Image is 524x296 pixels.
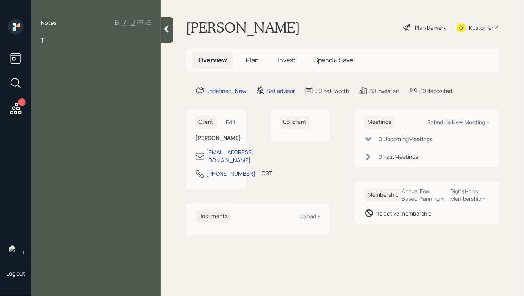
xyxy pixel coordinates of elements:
div: $0 invested [369,87,399,95]
div: 0 Upcoming Meeting s [378,135,432,143]
div: Schedule New Meeting + [427,118,489,126]
h6: Documents [195,210,231,223]
span: Spend & Save [314,56,353,64]
h6: Client [195,116,217,129]
label: Notes [41,19,57,27]
div: 0 Past Meeting s [378,153,418,161]
span: Overview [198,56,227,64]
div: No active membership [375,209,431,218]
div: 1 [18,98,26,106]
div: CST [262,169,272,177]
div: Log out [6,270,25,277]
span: Plan [246,56,259,64]
h6: Meetings [364,116,394,129]
div: Kustomer [469,24,493,32]
div: [PHONE_NUMBER] [206,169,255,178]
span: Invest [278,56,295,64]
div: undefined · New [206,87,246,95]
h6: [PERSON_NAME] [195,135,236,142]
div: Upload + [298,212,320,220]
div: Annual Fee Based Planning + [402,187,444,202]
div: $0 net-worth [315,87,349,95]
div: [EMAIL_ADDRESS][DOMAIN_NAME] [206,148,254,164]
h6: Co-client [280,116,310,129]
div: $0 deposited [419,87,452,95]
div: Plan Delivery [415,24,446,32]
span: T [41,36,45,45]
div: Edit [226,118,236,126]
div: Set advisor [267,87,295,95]
h6: Membership [364,189,402,202]
h1: [PERSON_NAME] [186,19,300,36]
div: Digital-only Membership + [451,187,489,202]
img: hunter_neumayer.jpg [8,245,24,260]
